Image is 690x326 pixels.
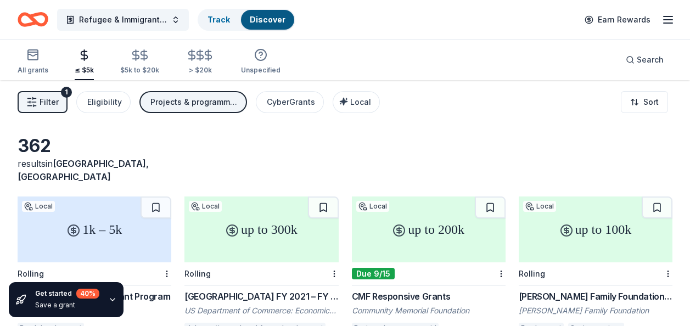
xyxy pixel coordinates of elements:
button: Eligibility [76,91,131,113]
button: Local [333,91,380,113]
div: 40 % [76,289,99,299]
div: Unspecified [241,66,281,75]
button: All grants [18,44,48,80]
a: Discover [250,15,285,24]
button: Sort [621,91,668,113]
a: Earn Rewards [578,10,657,30]
span: in [18,158,149,182]
button: > $20k [186,44,215,80]
div: ≤ $5k [75,66,94,75]
div: up to 300k [184,196,338,262]
div: up to 200k [352,196,506,262]
div: [PERSON_NAME] Family Foundation Grant [519,290,672,303]
div: $5k to $20k [120,66,159,75]
button: TrackDiscover [198,9,295,31]
span: Search [637,53,664,66]
div: Rolling [18,269,44,278]
div: 362 [18,135,171,157]
div: Save a grant [35,301,99,310]
button: CyberGrants [256,91,324,113]
div: results [18,157,171,183]
div: Projects & programming, Other [150,95,238,109]
div: [GEOGRAPHIC_DATA] FY 2021 – FY 2023 EDA Planning and Local Technical Assistance [184,290,338,303]
div: Rolling [184,269,211,278]
div: 1 [61,87,72,98]
div: Get started [35,289,99,299]
div: Local [22,201,55,212]
div: Community Memorial Foundation [352,305,506,316]
div: CyberGrants [267,95,315,109]
button: Projects & programming, Other [139,91,247,113]
button: $5k to $20k [120,44,159,80]
div: 1k – 5k [18,196,171,262]
a: Track [207,15,230,24]
div: [PERSON_NAME] Family Foundation [519,305,672,316]
div: Due 9/15 [352,268,395,279]
button: Refugee & Immigrant Community Services Program [57,9,189,31]
button: Filter1 [18,91,68,113]
span: Refugee & Immigrant Community Services Program [79,13,167,26]
div: Rolling [519,269,545,278]
span: Sort [643,95,659,109]
div: up to 100k [519,196,672,262]
button: ≤ $5k [75,44,94,80]
button: Search [617,49,672,71]
div: Local [523,201,556,212]
div: Eligibility [87,95,122,109]
div: US Department of Commerce: Economic Development Administration (EDA) [184,305,338,316]
a: Home [18,7,48,32]
button: Unspecified [241,44,281,80]
div: All grants [18,66,48,75]
span: [GEOGRAPHIC_DATA], [GEOGRAPHIC_DATA] [18,158,149,182]
span: Filter [40,95,59,109]
div: Local [356,201,389,212]
div: Local [189,201,222,212]
span: Local [350,97,371,106]
div: > $20k [186,66,215,75]
div: CMF Responsive Grants [352,290,506,303]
